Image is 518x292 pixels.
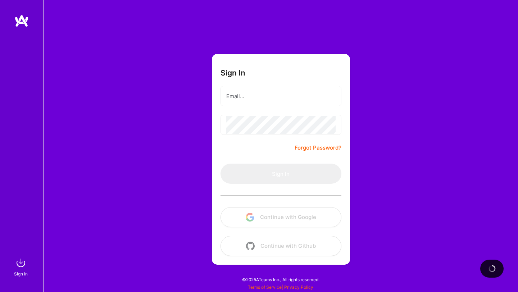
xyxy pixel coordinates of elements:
[15,256,28,278] a: sign inSign In
[295,143,341,152] a: Forgot Password?
[248,284,282,290] a: Terms of Service
[489,265,496,272] img: loading
[221,164,341,184] button: Sign In
[14,14,29,27] img: logo
[246,242,255,250] img: icon
[221,236,341,256] button: Continue with Github
[284,284,313,290] a: Privacy Policy
[248,284,313,290] span: |
[246,213,254,222] img: icon
[221,207,341,227] button: Continue with Google
[14,256,28,270] img: sign in
[43,270,518,288] div: © 2025 ATeams Inc., All rights reserved.
[226,87,336,105] input: Email...
[14,270,28,278] div: Sign In
[221,68,245,77] h3: Sign In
